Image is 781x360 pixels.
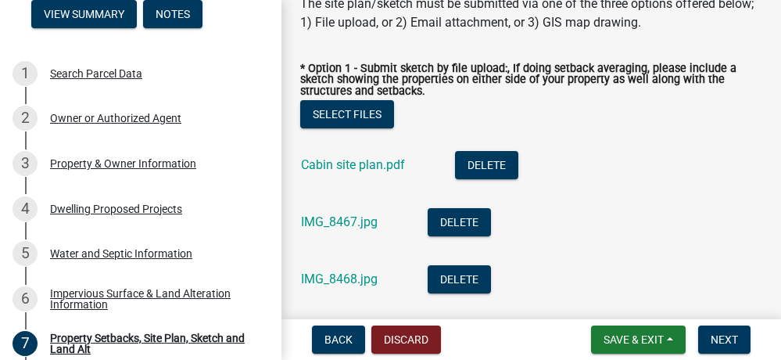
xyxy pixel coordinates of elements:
[455,151,518,179] button: Delete
[711,333,738,346] span: Next
[698,326,751,354] button: Next
[301,272,378,286] a: IMG_8468.jpg
[50,333,256,355] div: Property Setbacks, Site Plan, Sketch and Land Alt
[428,208,491,236] button: Delete
[300,100,394,128] button: Select files
[324,333,353,346] span: Back
[301,214,378,229] a: IMG_8467.jpg
[143,9,202,21] wm-modal-confirm: Notes
[301,157,405,172] a: Cabin site plan.pdf
[312,326,365,354] button: Back
[31,9,137,21] wm-modal-confirm: Summary
[591,326,686,354] button: Save & Exit
[50,113,181,124] div: Owner or Authorized Agent
[50,68,142,79] div: Search Parcel Data
[50,203,182,214] div: Dwelling Proposed Projects
[50,158,196,169] div: Property & Owner Information
[428,273,491,288] wm-modal-confirm: Delete Document
[50,288,256,310] div: Impervious Surface & Land Alteration Information
[13,151,38,176] div: 3
[13,106,38,131] div: 2
[13,241,38,266] div: 5
[50,248,192,259] div: Water and Septic Information
[13,286,38,311] div: 6
[13,331,38,356] div: 7
[604,333,664,346] span: Save & Exit
[428,216,491,231] wm-modal-confirm: Delete Document
[300,63,762,97] label: * Option 1 - Submit sketch by file upload:, If doing setback averaging, please include a sketch s...
[371,326,441,354] button: Discard
[13,61,38,86] div: 1
[455,159,518,174] wm-modal-confirm: Delete Document
[13,196,38,221] div: 4
[428,265,491,293] button: Delete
